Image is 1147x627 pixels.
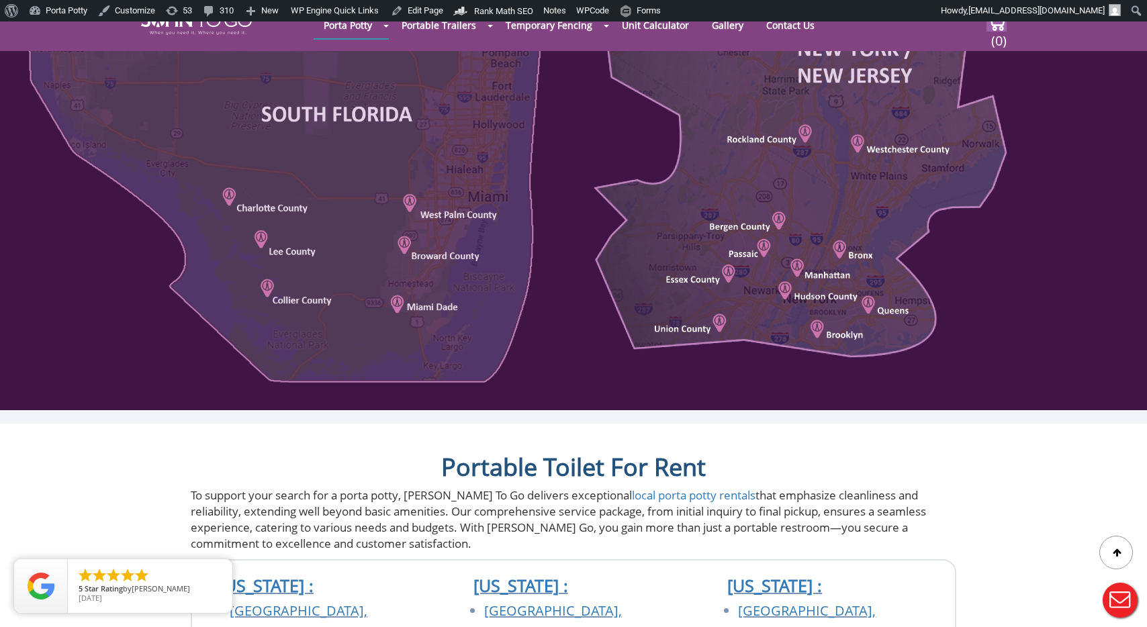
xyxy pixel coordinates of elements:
a: Portable Trailers [392,12,486,38]
a: Contact Us [756,12,825,38]
a: [US_STATE] : [219,574,314,597]
a: [US_STATE] : [473,574,568,597]
li:  [77,567,93,583]
img: Review Rating [28,573,54,599]
span: [EMAIL_ADDRESS][DOMAIN_NAME] [968,5,1105,15]
span: [DATE] [79,593,102,603]
img: cart a [987,13,1007,32]
li:  [105,567,122,583]
span: 5 [79,583,83,593]
a: Gallery [702,12,753,38]
span: (0) [991,21,1007,50]
a: local porta potty rentals [632,487,755,503]
li:  [134,567,150,583]
a: Portable Toilet For Rent [441,450,706,483]
span: Rank Math SEO [474,6,533,16]
li:  [120,567,136,583]
a: Unit Calculator [612,12,699,38]
a: [US_STATE] : [727,574,822,597]
span: [PERSON_NAME] [132,583,190,593]
a: Temporary Fencing [496,12,602,38]
button: Live Chat [1093,573,1147,627]
span: Star Rating [85,583,123,593]
p: To support your search for a porta potty, [PERSON_NAME] To Go delivers exceptional that emphasize... [191,487,956,552]
a: Porta Potty [314,12,382,38]
span: by [79,585,222,594]
img: JOHN to go [141,13,252,35]
li:  [91,567,107,583]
